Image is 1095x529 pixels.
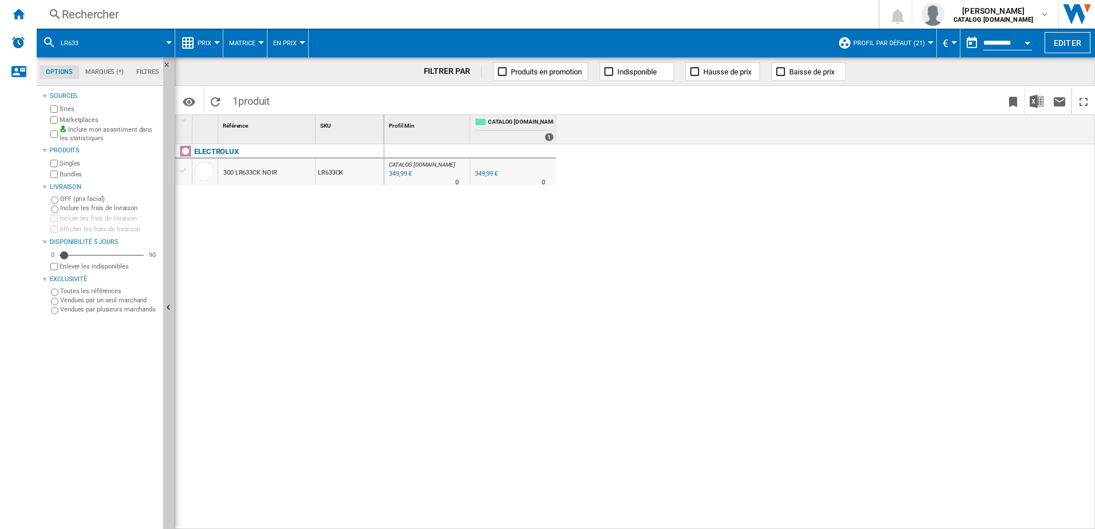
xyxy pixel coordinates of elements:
label: Afficher les frais de livraison [60,225,159,234]
div: Sort None [220,115,315,133]
button: Prix [198,29,217,57]
span: produit [238,95,270,107]
label: Singles [60,159,159,168]
input: Marketplaces [50,116,58,124]
input: Singles [50,160,58,167]
md-tab-item: Options [40,65,79,79]
div: Délai de livraison : 0 jour [455,177,459,188]
label: Enlever les indisponibles [60,262,159,271]
button: Open calendar [1017,31,1038,52]
span: Profil Min [389,123,415,129]
div: FILTRER PAR [424,66,482,77]
img: excel-24x24.png [1030,94,1043,108]
md-tab-item: Filtres [130,65,166,79]
span: SKU [320,123,331,129]
button: Créer un favoris [1002,88,1025,115]
div: Produits [50,146,159,155]
span: Matrice [229,40,255,47]
input: Vendues par un seul marchand [51,298,58,305]
div: CATALOG [DOMAIN_NAME] 1 offers sold by CATALOG ELECTROLUX.FR [472,115,556,144]
span: [PERSON_NAME] [954,5,1033,17]
span: LR633 [61,40,78,47]
div: Livraison [50,183,159,192]
div: Sort None [195,115,218,133]
button: Masquer [163,57,177,78]
label: Inclure mon assortiment dans les statistiques [60,125,159,143]
span: Référence [223,123,248,129]
input: Toutes les références [51,289,58,296]
span: CATALOG [DOMAIN_NAME] [389,161,455,168]
button: En Prix [273,29,302,57]
button: Télécharger au format Excel [1025,88,1048,115]
div: Cliquez pour filtrer sur cette marque [194,145,239,159]
div: LR633 [42,29,169,57]
input: Sites [50,105,58,113]
button: Recharger [204,88,227,115]
div: 349,99 € [473,168,498,180]
span: € [943,37,948,49]
button: Profil par défaut (21) [853,29,931,57]
button: Editer [1045,32,1090,53]
span: Hausse de prix [703,68,751,76]
div: Sort None [318,115,384,133]
md-slider: Disponibilité [60,250,144,261]
button: € [943,29,954,57]
button: Envoyer ce rapport par email [1048,88,1071,115]
input: OFF (prix facial) [51,196,58,204]
div: 349,99 € [475,170,498,177]
label: Inclure les frais de livraison [60,204,159,212]
button: Indisponible [600,62,674,81]
button: Baisse de prix [771,62,846,81]
img: mysite-bg-18x18.png [60,125,66,132]
input: Inclure les frais de livraison [51,206,58,213]
div: Sources [50,92,159,101]
input: Afficher les frais de livraison [50,263,58,270]
label: Vendues par plusieurs marchands [60,305,159,314]
img: alerts-logo.svg [11,35,25,49]
input: Inclure les frais de livraison [50,215,58,222]
input: Vendues par plusieurs marchands [51,307,58,314]
div: Prix [181,29,217,57]
div: Délai de livraison : 0 jour [542,177,545,188]
button: Produits en promotion [493,62,588,81]
button: Plein écran [1072,88,1095,115]
div: 0 [48,251,57,259]
label: OFF (prix facial) [60,195,159,203]
input: Inclure mon assortiment dans les statistiques [50,127,58,141]
div: 1 offers sold by CATALOG ELECTROLUX.FR [545,133,554,141]
span: Prix [198,40,211,47]
div: Disponibilité 5 Jours [50,238,159,247]
label: Sites [60,105,159,113]
span: Profil par défaut (21) [853,40,925,47]
label: Vendues par un seul marchand [60,296,159,305]
button: Matrice [229,29,261,57]
div: 300 LR633CK NOIR [223,160,277,186]
span: Indisponible [617,68,657,76]
div: Exclusivité [50,275,159,284]
span: En Prix [273,40,297,47]
img: profile.jpg [921,3,944,26]
div: Sort None [387,115,470,133]
div: LR633CK [316,159,384,185]
span: CATALOG [DOMAIN_NAME] [488,118,554,128]
div: Profil Min Sort None [387,115,470,133]
input: Bundles [50,171,58,178]
input: Afficher les frais de livraison [50,226,58,233]
div: SKU Sort None [318,115,384,133]
span: Baisse de prix [789,68,834,76]
div: Référence Sort None [220,115,315,133]
div: Mise à jour : mercredi 20 août 2025 12:51 [387,168,412,180]
span: 1 [227,88,275,112]
div: Profil par défaut (21) [838,29,931,57]
button: md-calendar [960,31,983,54]
label: Inclure les frais de livraison [60,214,159,223]
div: 90 [146,251,159,259]
button: Hausse de prix [686,62,760,81]
span: Produits en promotion [511,68,582,76]
md-tab-item: Marques (*) [79,65,130,79]
button: LR633 [61,29,90,57]
label: Bundles [60,170,159,179]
